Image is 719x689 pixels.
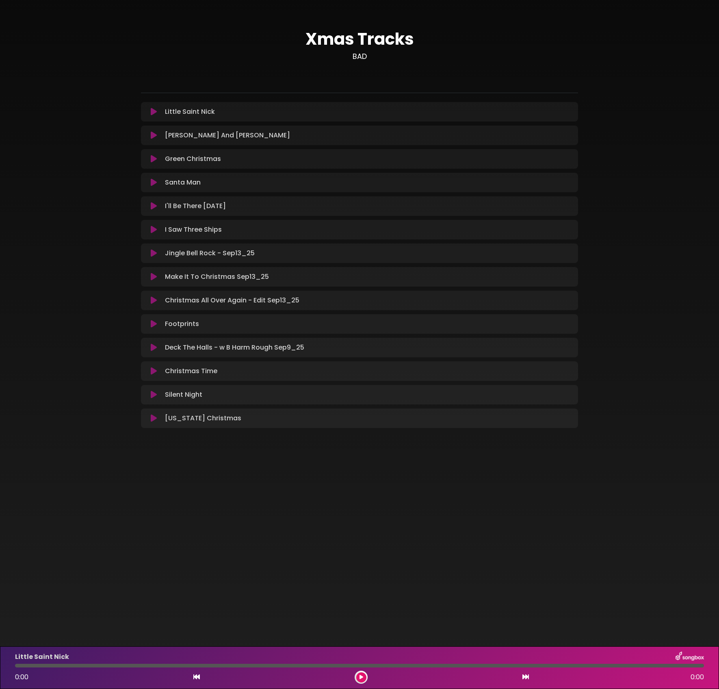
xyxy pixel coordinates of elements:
p: I'll Be There [DATE] [165,201,226,211]
p: Make It To Christmas Sep13_25 [165,272,269,282]
h1: Xmas Tracks [141,29,578,49]
p: Santa Man [165,178,201,187]
p: [PERSON_NAME] And [PERSON_NAME] [165,130,290,140]
p: Footprints [165,319,199,329]
p: Jingle Bell Rock - Sep13_25 [165,248,255,258]
p: Christmas Time [165,366,217,376]
p: Green Christmas [165,154,221,164]
p: Silent Night [165,390,202,400]
p: Little Saint Nick [165,107,215,117]
h3: BAD [141,52,578,61]
p: I Saw Three Ships [165,225,222,235]
p: Deck The Halls - w B Harm Rough Sep9_25 [165,343,304,352]
p: Christmas All Over Again - Edit Sep13_25 [165,296,299,305]
p: [US_STATE] Christmas [165,413,241,423]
